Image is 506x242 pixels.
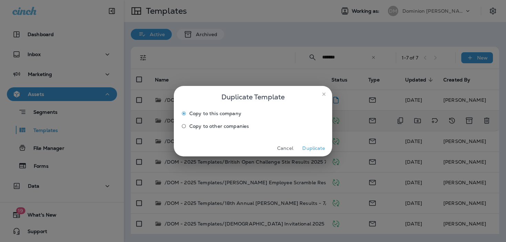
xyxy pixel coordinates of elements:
span: Duplicate Template [221,91,285,102]
button: Duplicate [301,143,327,154]
button: close [318,89,329,100]
button: Cancel [272,143,298,154]
span: Copy to other companies [189,123,249,129]
span: Copy to this company [189,111,241,116]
